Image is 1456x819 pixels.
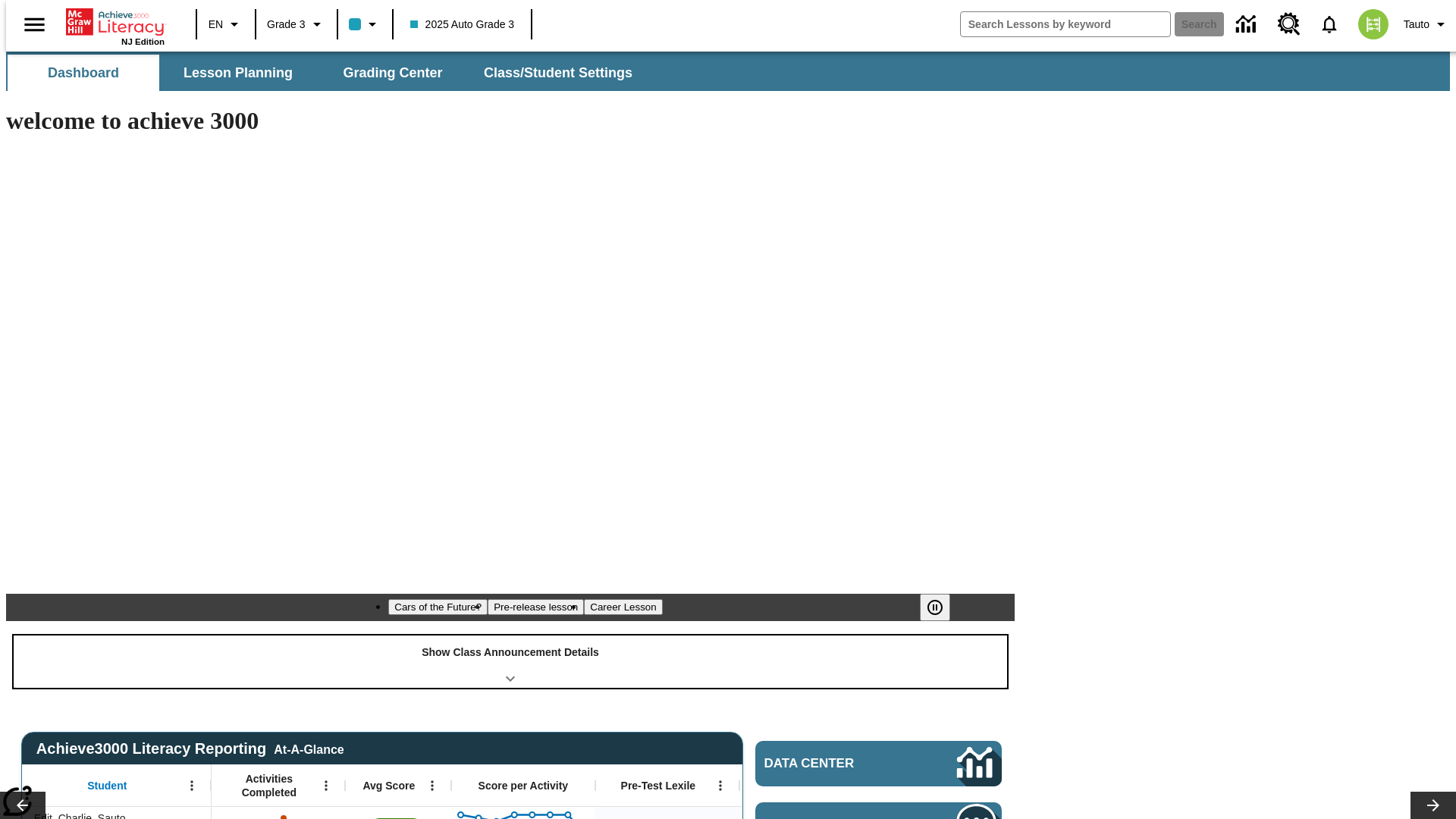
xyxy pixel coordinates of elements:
[920,594,950,621] button: Pause
[87,779,127,792] span: Student
[1358,9,1389,39] img: avatar image
[202,11,250,38] button: Language: EN, Select a language
[1410,792,1456,819] button: Lesson carousel, Next
[1310,5,1349,44] a: Notifications
[755,741,1002,786] a: Data Center
[267,17,306,33] span: Grade 3
[709,774,732,797] button: Open Menu
[180,774,203,797] button: Open Menu
[479,779,569,792] span: Score per Activity
[6,55,646,91] div: SubNavbar
[410,17,515,33] span: 2025 Auto Grade 3
[162,55,314,91] button: Lesson Planning
[584,599,662,615] button: Slide 3 Career Lesson
[66,7,165,37] a: Home
[362,779,415,792] span: Avg Score
[219,772,319,799] span: Activities Completed
[66,5,165,46] div: Home
[422,645,599,661] p: Show Class Announcement Details
[1398,11,1456,38] button: Profile/Settings
[1269,4,1310,45] a: Resource Center, Will open in new tab
[36,740,344,758] span: Achieve3000 Literacy Reporting
[317,55,469,91] button: Grading Center
[8,55,159,91] button: Dashboard
[1404,17,1429,33] span: Tauto
[6,52,1450,91] div: SubNavbar
[472,55,645,91] button: Class/Student Settings
[14,635,1007,688] div: Show Class Announcement Details
[343,11,388,38] button: Class color is light blue. Change class color
[6,107,1015,135] h1: welcome to achieve 3000
[1349,5,1398,44] button: Select a new avatar
[315,774,337,797] button: Open Menu
[12,2,57,47] button: Open side menu
[121,37,165,46] span: NJ Edition
[920,594,965,621] div: Pause
[961,12,1170,36] input: search field
[488,599,584,615] button: Slide 2 Pre-release lesson
[1227,4,1269,45] a: Data Center
[209,17,223,33] span: EN
[764,756,906,771] span: Data Center
[274,740,344,757] div: At-A-Glance
[421,774,444,797] button: Open Menu
[621,779,696,792] span: Pre-Test Lexile
[388,599,488,615] button: Slide 1 Cars of the Future?
[261,11,332,38] button: Grade: Grade 3, Select a grade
